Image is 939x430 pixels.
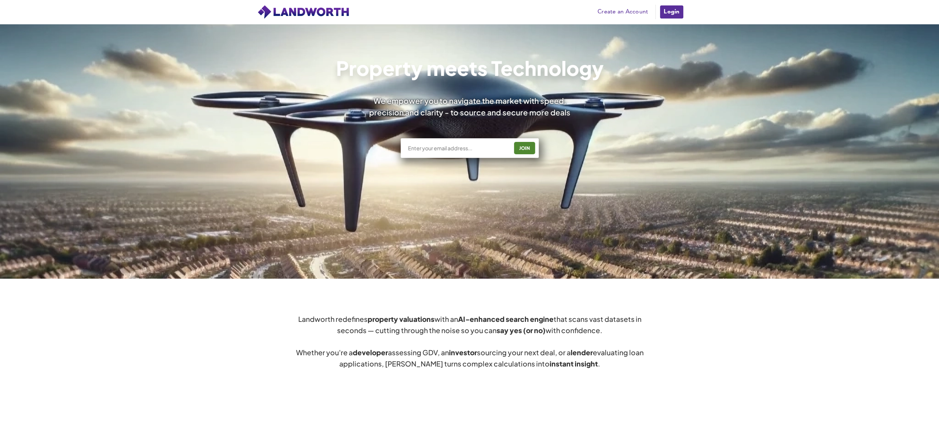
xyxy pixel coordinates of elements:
[516,142,533,154] div: JOIN
[458,315,553,323] strong: AI-enhanced search engine
[570,348,592,357] strong: lender
[407,144,509,152] input: Enter your email address...
[497,326,546,335] strong: say yes (or no)
[295,314,644,369] div: Landworth redefines with an that scans vast datasets in seconds — cutting through the noise so yo...
[449,348,477,357] strong: investor
[659,5,684,19] a: Login
[550,359,598,368] strong: instant insight
[359,95,580,118] div: We empower you to navigate the market with speed, precision and clarity - to source and secure mo...
[336,58,603,78] h1: Property meets Technology
[367,315,434,323] strong: property valuations
[352,348,388,357] strong: developer
[514,142,535,154] button: JOIN
[594,7,652,17] a: Create an Account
